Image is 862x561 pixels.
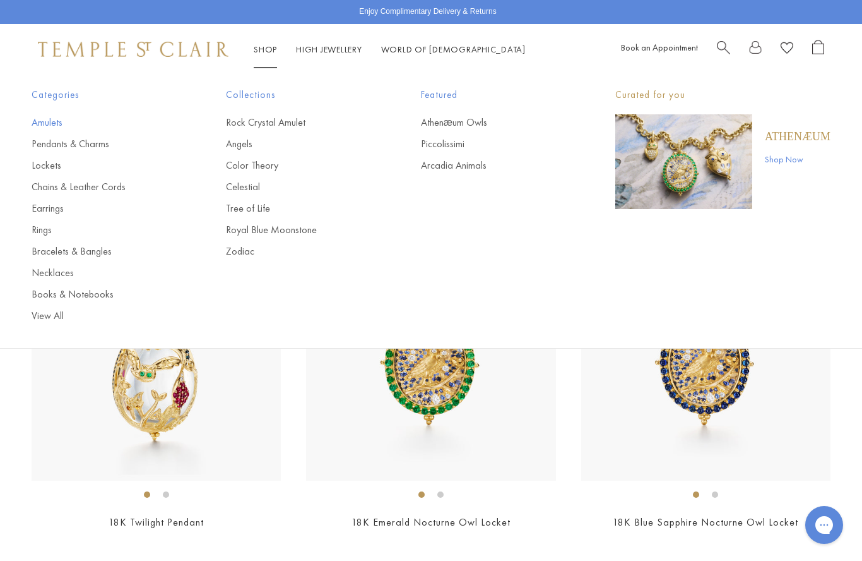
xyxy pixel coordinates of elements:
a: Shop Now [765,152,830,166]
a: Arcadia Animals [421,159,565,172]
a: World of [DEMOGRAPHIC_DATA]World of [DEMOGRAPHIC_DATA] [381,44,526,55]
a: Open Shopping Bag [812,40,824,59]
img: 18K Emerald Nocturne Owl Locket [306,231,555,481]
img: 18K Blue Sapphire Nocturne Owl Locket [581,231,830,481]
a: Book an Appointment [621,42,698,53]
a: ShopShop [254,44,277,55]
a: Angels [226,137,370,151]
a: High JewelleryHigh Jewellery [296,44,362,55]
p: Enjoy Complimentary Delivery & Returns [359,6,496,18]
a: Color Theory [226,159,370,172]
a: 18K Emerald Nocturne Owl Locket [351,516,511,529]
a: Pendants & Charms [32,137,175,151]
a: Chains & Leather Cords [32,180,175,194]
a: Athenæum Owls [421,116,565,130]
img: Temple St. Clair [38,42,228,57]
a: Search [717,40,730,59]
a: Books & Notebooks [32,287,175,301]
a: Athenæum [765,130,830,143]
a: View Wishlist [781,40,793,59]
a: 18K Twilight Pendant [109,516,204,529]
span: Featured [421,87,565,103]
a: View All [32,309,175,323]
a: Necklaces [32,266,175,280]
a: Earrings [32,202,175,215]
span: Collections [226,87,370,103]
iframe: Gorgias live chat messenger [799,502,849,548]
img: 18K Twilight Pendant [32,231,281,481]
a: Rings [32,223,175,237]
a: 18K Blue Sapphire Nocturne Owl Locket [613,516,798,529]
a: Amulets [32,116,175,130]
a: Tree of Life [226,202,370,215]
a: Piccolissimi [421,137,565,151]
nav: Main navigation [254,42,526,57]
span: Categories [32,87,175,103]
a: Lockets [32,159,175,172]
a: Celestial [226,180,370,194]
a: Rock Crystal Amulet [226,116,370,130]
a: Bracelets & Bangles [32,244,175,258]
p: Curated for you [615,87,830,103]
a: Royal Blue Moonstone [226,223,370,237]
a: Zodiac [226,244,370,258]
